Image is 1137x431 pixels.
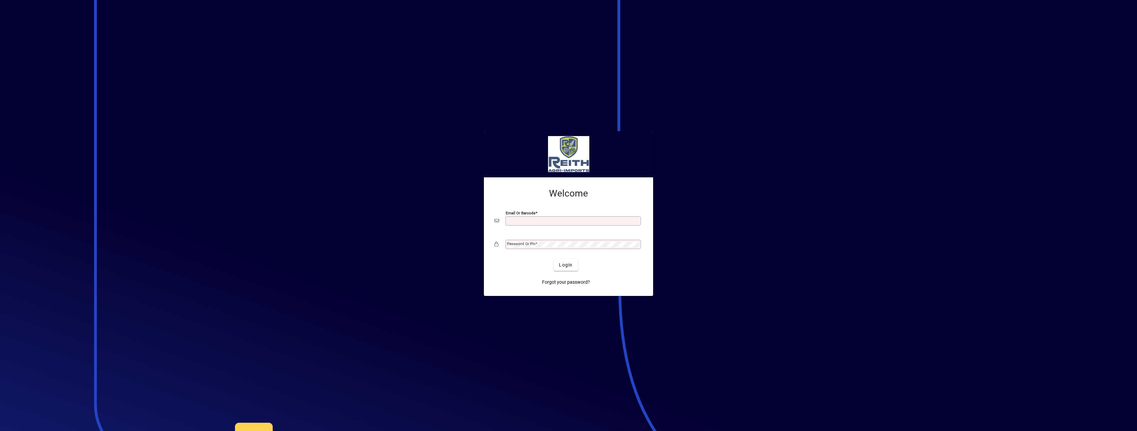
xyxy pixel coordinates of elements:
[542,279,590,286] span: Forgot your password?
[494,188,643,199] h2: Welcome
[539,276,593,288] a: Forgot your password?
[559,262,572,269] span: Login
[506,211,535,215] mat-label: Email or Barcode
[554,259,578,271] button: Login
[507,241,535,246] mat-label: Password or Pin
